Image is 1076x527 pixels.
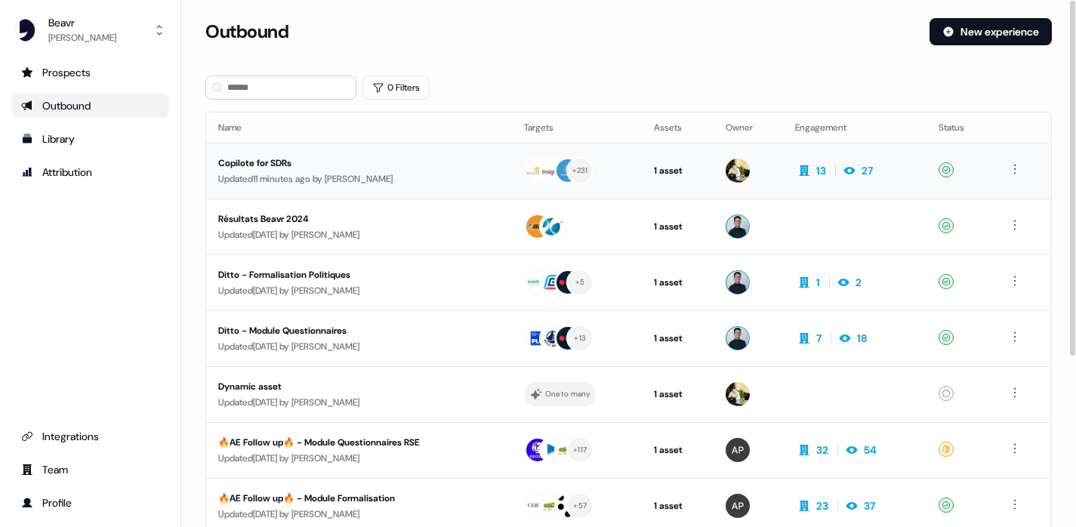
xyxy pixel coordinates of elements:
[714,112,783,143] th: Owner
[48,15,116,30] div: Beavr
[862,163,873,178] div: 27
[545,387,590,401] div: One to many
[218,267,487,282] div: Ditto - Formalisation Politiques
[864,442,877,458] div: 54
[218,156,487,171] div: Copilote for SDRs
[206,112,512,143] th: Name
[654,498,701,513] div: 1 asset
[857,331,867,346] div: 18
[816,275,820,290] div: 1
[218,451,500,466] div: Updated [DATE] by [PERSON_NAME]
[783,112,926,143] th: Engagement
[726,438,750,462] img: Alexis
[654,442,701,458] div: 1 asset
[218,227,500,242] div: Updated [DATE] by [PERSON_NAME]
[218,491,487,506] div: 🔥AE Follow up🔥 - Module Formalisation
[218,171,500,186] div: Updated 11 minutes ago by [PERSON_NAME]
[21,429,159,444] div: Integrations
[574,331,586,345] div: + 13
[573,443,587,457] div: + 117
[218,211,487,227] div: Résultats Beavr 2024
[856,275,862,290] div: 2
[726,270,750,294] img: Ugo
[573,499,587,513] div: + 57
[572,164,588,177] div: + 231
[12,12,168,48] button: Beavr[PERSON_NAME]
[218,379,487,394] div: Dynamic asset
[12,458,168,482] a: Go to team
[726,326,750,350] img: Ugo
[218,435,487,450] div: 🔥AE Follow up🔥 - Module Questionnaires RSE
[12,60,168,85] a: Go to prospects
[816,442,828,458] div: 32
[205,20,288,43] h3: Outbound
[726,382,750,406] img: Armand
[48,30,116,45] div: [PERSON_NAME]
[362,76,430,100] button: 0 Filters
[654,331,701,346] div: 1 asset
[218,395,500,410] div: Updated [DATE] by [PERSON_NAME]
[726,214,750,239] img: Ugo
[21,165,159,180] div: Attribution
[654,163,701,178] div: 1 asset
[21,495,159,510] div: Profile
[926,112,994,143] th: Status
[12,94,168,118] a: Go to outbound experience
[654,387,701,402] div: 1 asset
[218,339,500,354] div: Updated [DATE] by [PERSON_NAME]
[654,219,701,234] div: 1 asset
[12,424,168,448] a: Go to integrations
[642,112,714,143] th: Assets
[21,131,159,146] div: Library
[21,98,159,113] div: Outbound
[12,127,168,151] a: Go to templates
[21,65,159,80] div: Prospects
[12,491,168,515] a: Go to profile
[21,462,159,477] div: Team
[816,163,826,178] div: 13
[654,275,701,290] div: 1 asset
[218,507,500,522] div: Updated [DATE] by [PERSON_NAME]
[816,331,822,346] div: 7
[218,323,487,338] div: Ditto - Module Questionnaires
[218,283,500,298] div: Updated [DATE] by [PERSON_NAME]
[930,18,1052,45] button: New experience
[726,494,750,518] img: Alexis
[12,160,168,184] a: Go to attribution
[816,498,828,513] div: 23
[864,498,875,513] div: 37
[575,276,585,289] div: + 5
[512,112,642,143] th: Targets
[726,159,750,183] img: Armand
